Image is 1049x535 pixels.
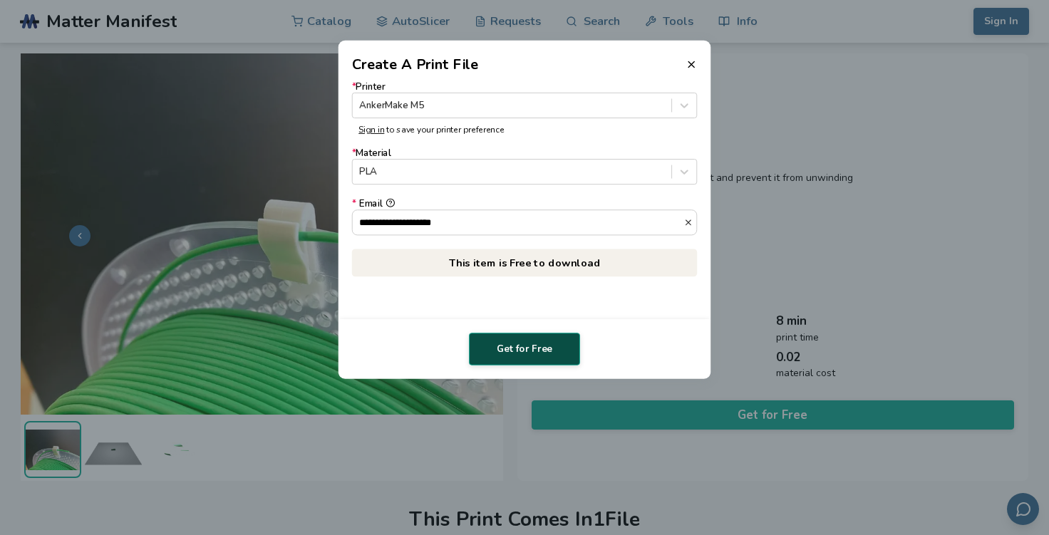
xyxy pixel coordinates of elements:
[683,217,696,227] button: *Email
[352,148,698,185] label: Material
[358,125,691,135] p: to save your printer preference
[469,333,580,365] button: Get for Free
[352,199,698,209] div: Email
[386,199,395,208] button: *Email
[352,249,698,276] p: This item is Free to download
[352,82,698,118] label: Printer
[353,210,684,234] input: *Email
[352,54,479,75] h2: Create A Print File
[358,124,384,135] a: Sign in
[359,167,362,177] input: *MaterialPLA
